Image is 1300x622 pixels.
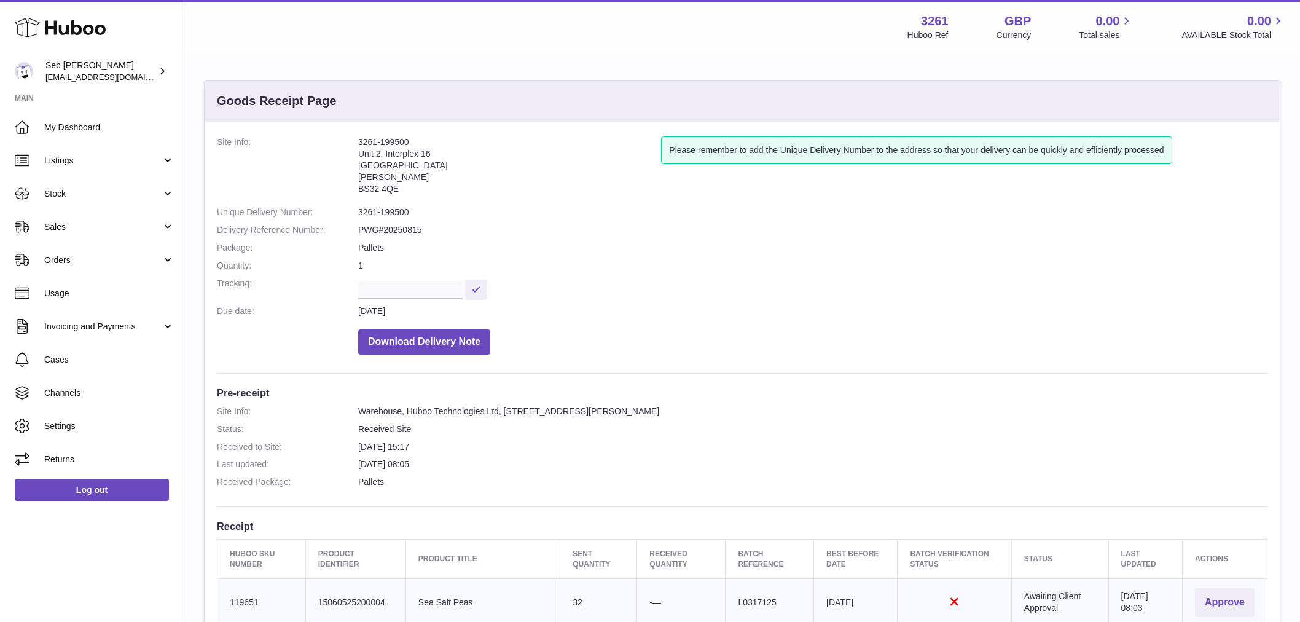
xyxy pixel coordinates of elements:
th: Product Identifier [305,540,405,578]
dd: 3261-199500 [358,207,1267,218]
dt: Package: [217,242,358,254]
address: 3261-199500 Unit 2, Interplex 16 [GEOGRAPHIC_DATA] [PERSON_NAME] BS32 4QE [358,136,661,200]
th: Sent Quantity [560,540,637,578]
strong: 3261 [921,13,949,30]
dt: Quantity: [217,260,358,272]
th: Product title [405,540,560,578]
th: Batch Reference [726,540,814,578]
h3: Pre-receipt [217,386,1267,400]
div: Huboo Ref [907,30,949,41]
dd: [DATE] [358,305,1267,317]
dt: Site Info: [217,406,358,417]
span: AVAILABLE Stock Total [1181,30,1285,41]
span: 0.00 [1096,13,1120,30]
dd: Received Site [358,423,1267,435]
dd: [DATE] 15:17 [358,441,1267,453]
dd: PWG#20250815 [358,224,1267,236]
dt: Tracking: [217,278,358,299]
span: Listings [44,155,162,167]
th: Batch Verification Status [898,540,1011,578]
span: Stock [44,188,162,200]
th: Received Quantity [637,540,726,578]
strong: GBP [1004,13,1031,30]
th: Last updated [1108,540,1182,578]
span: 0.00 [1247,13,1271,30]
dd: [DATE] 08:05 [358,459,1267,470]
span: Channels [44,387,174,399]
span: Cases [44,354,174,366]
div: Please remember to add the Unique Delivery Number to the address so that your delivery can be qui... [661,136,1172,164]
dt: Due date: [217,305,358,317]
button: Download Delivery Note [358,329,490,355]
span: [EMAIL_ADDRESS][DOMAIN_NAME] [45,72,181,82]
span: Usage [44,288,174,299]
div: Seb [PERSON_NAME] [45,60,156,83]
h3: Goods Receipt Page [217,93,337,109]
span: Sales [44,221,162,233]
dd: Pallets [358,242,1267,254]
a: 0.00 AVAILABLE Stock Total [1181,13,1285,41]
span: My Dashboard [44,122,174,133]
a: Log out [15,479,169,501]
span: Total sales [1079,30,1134,41]
span: Settings [44,420,174,432]
div: Currency [997,30,1032,41]
dt: Last updated: [217,459,358,470]
th: Best Before Date [814,540,898,578]
dt: Unique Delivery Number: [217,207,358,218]
button: Approve [1195,588,1255,617]
dt: Received to Site: [217,441,358,453]
dd: 1 [358,260,1267,272]
dt: Status: [217,423,358,435]
th: Status [1011,540,1108,578]
dt: Delivery Reference Number: [217,224,358,236]
dd: Warehouse, Huboo Technologies Ltd, [STREET_ADDRESS][PERSON_NAME] [358,406,1267,417]
h3: Receipt [217,519,1267,533]
dt: Received Package: [217,476,358,488]
dt: Site Info: [217,136,358,200]
span: Returns [44,454,174,465]
th: Huboo SKU Number [217,540,306,578]
span: Orders [44,254,162,266]
img: internalAdmin-3261@internal.huboo.com [15,62,33,81]
a: 0.00 Total sales [1079,13,1134,41]
dd: Pallets [358,476,1267,488]
th: Actions [1183,540,1267,578]
span: Invoicing and Payments [44,321,162,333]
